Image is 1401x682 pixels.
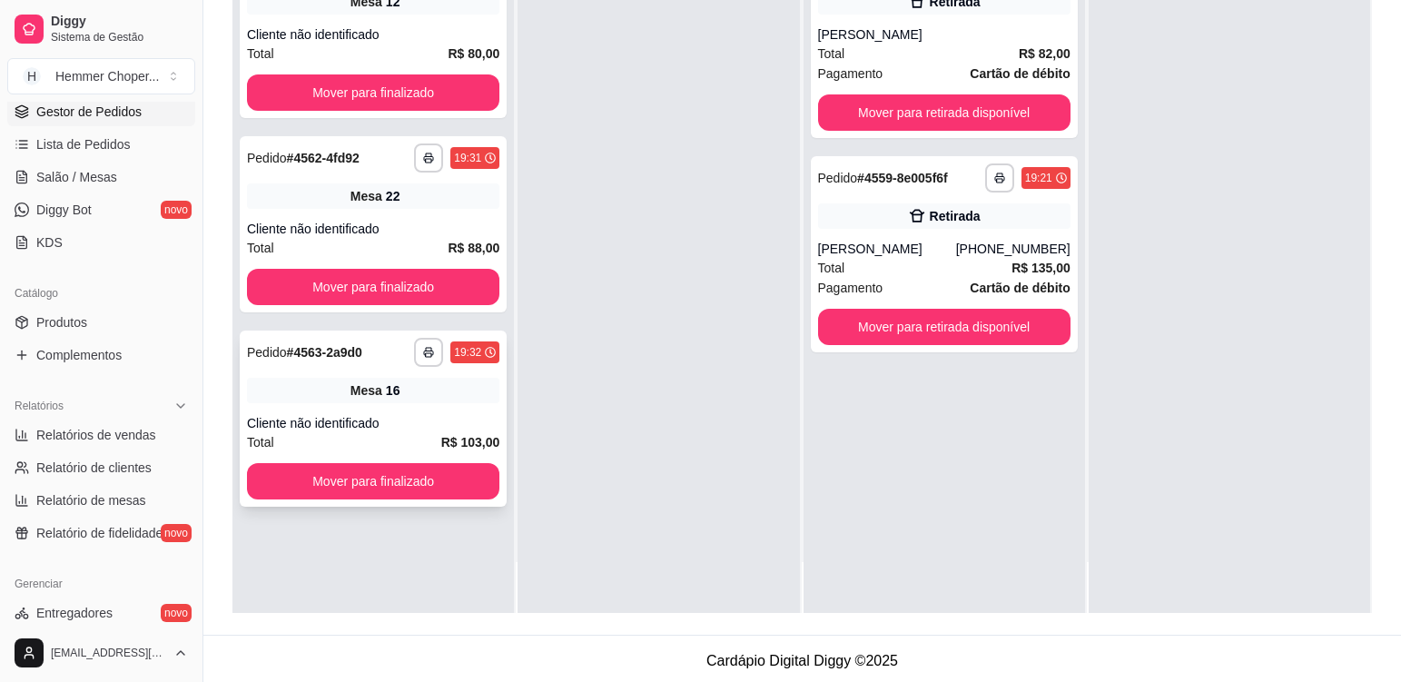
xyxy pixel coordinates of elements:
[36,346,122,364] span: Complementos
[287,151,360,165] strong: # 4562-4fd92
[818,94,1070,131] button: Mover para retirada disponível
[247,432,274,452] span: Total
[51,14,188,30] span: Diggy
[818,44,845,64] span: Total
[7,279,195,308] div: Catálogo
[247,25,499,44] div: Cliente não identificado
[818,64,883,84] span: Pagamento
[247,414,499,432] div: Cliente não identificado
[55,67,159,85] div: Hemmer Choper ...
[36,168,117,186] span: Salão / Mesas
[350,187,382,205] span: Mesa
[51,646,166,660] span: [EMAIL_ADDRESS][DOMAIN_NAME]
[818,171,858,185] span: Pedido
[818,258,845,278] span: Total
[36,201,92,219] span: Diggy Bot
[7,420,195,450] a: Relatórios de vendas
[247,74,499,111] button: Mover para finalizado
[247,238,274,258] span: Total
[1019,46,1070,61] strong: R$ 82,00
[818,25,1070,44] div: [PERSON_NAME]
[15,399,64,413] span: Relatórios
[247,220,499,238] div: Cliente não identificado
[247,345,287,360] span: Pedido
[818,278,883,298] span: Pagamento
[386,381,400,400] div: 16
[7,341,195,370] a: Complementos
[7,58,195,94] button: Select a team
[7,163,195,192] a: Salão / Mesas
[930,207,981,225] div: Retirada
[454,151,481,165] div: 19:31
[36,459,152,477] span: Relatório de clientes
[36,524,163,542] span: Relatório de fidelidade
[7,519,195,548] a: Relatório de fidelidadenovo
[7,97,195,126] a: Gestor de Pedidos
[970,281,1070,295] strong: Cartão de débito
[7,195,195,224] a: Diggy Botnovo
[970,66,1070,81] strong: Cartão de débito
[36,313,87,331] span: Produtos
[441,435,500,450] strong: R$ 103,00
[7,569,195,598] div: Gerenciar
[7,598,195,628] a: Entregadoresnovo
[36,103,142,121] span: Gestor de Pedidos
[448,46,499,61] strong: R$ 80,00
[36,233,63,252] span: KDS
[454,345,481,360] div: 19:32
[1025,171,1052,185] div: 19:21
[247,269,499,305] button: Mover para finalizado
[956,240,1070,258] div: [PHONE_NUMBER]
[818,309,1070,345] button: Mover para retirada disponível
[287,345,362,360] strong: # 4563-2a9d0
[7,453,195,482] a: Relatório de clientes
[23,67,41,85] span: H
[350,381,382,400] span: Mesa
[36,135,131,153] span: Lista de Pedidos
[448,241,499,255] strong: R$ 88,00
[7,130,195,159] a: Lista de Pedidos
[857,171,948,185] strong: # 4559-8e005f6f
[7,228,195,257] a: KDS
[7,308,195,337] a: Produtos
[247,151,287,165] span: Pedido
[386,187,400,205] div: 22
[247,44,274,64] span: Total
[7,631,195,675] button: [EMAIL_ADDRESS][DOMAIN_NAME]
[818,240,956,258] div: [PERSON_NAME]
[51,30,188,44] span: Sistema de Gestão
[247,463,499,499] button: Mover para finalizado
[36,426,156,444] span: Relatórios de vendas
[36,491,146,509] span: Relatório de mesas
[36,604,113,622] span: Entregadores
[7,486,195,515] a: Relatório de mesas
[7,7,195,51] a: DiggySistema de Gestão
[1011,261,1070,275] strong: R$ 135,00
